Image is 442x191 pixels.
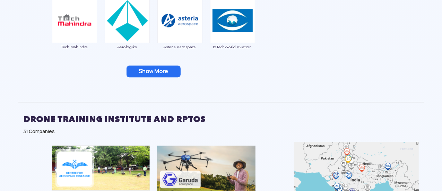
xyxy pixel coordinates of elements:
button: Show More [127,66,181,77]
span: Aerologiks [104,45,150,49]
img: ic_annauniversity_block.png [52,145,150,191]
h2: DRONE TRAINING INSTITUTE AND RPTOS [24,111,419,128]
a: Aerologiks [104,17,150,49]
span: Tech Mahindra [52,45,97,49]
a: Tech Mahindra [52,17,97,49]
a: Asteria Aerospace [157,17,203,49]
div: 31 Companies [24,128,419,135]
img: ic_garudarpto_eco.png [157,146,255,191]
span: Asteria Aerospace [157,45,203,49]
span: IoTechWorld Aviation [210,45,255,49]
